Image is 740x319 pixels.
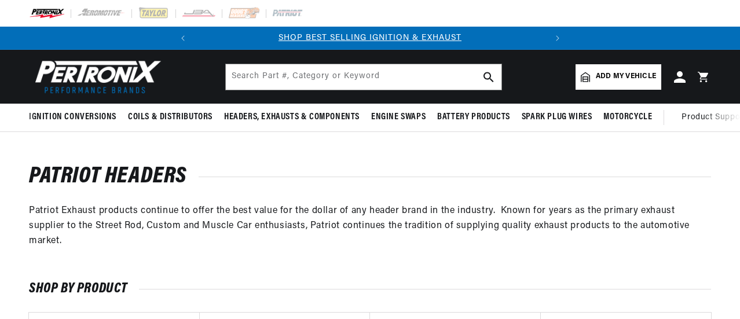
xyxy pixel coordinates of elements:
[122,104,218,131] summary: Coils & Distributors
[437,111,510,123] span: Battery Products
[29,167,711,186] h1: Patriot Headers
[29,57,162,97] img: Pertronix
[171,27,195,50] button: Translation missing: en.sections.announcements.previous_announcement
[596,71,656,82] span: Add my vehicle
[279,34,461,42] a: SHOP BEST SELLING IGNITION & EXHAUST
[516,104,598,131] summary: Spark Plug Wires
[29,104,122,131] summary: Ignition Conversions
[29,204,711,248] p: Patriot Exhaust products continue to offer the best value for the dollar of any header brand in t...
[29,283,711,295] h2: SHOP BY PRODUCT
[128,111,213,123] span: Coils & Distributors
[431,104,516,131] summary: Battery Products
[218,104,365,131] summary: Headers, Exhausts & Components
[522,111,592,123] span: Spark Plug Wires
[365,104,431,131] summary: Engine Swaps
[576,64,661,90] a: Add my vehicle
[195,32,546,45] div: 1 of 2
[598,104,658,131] summary: Motorcycle
[224,111,360,123] span: Headers, Exhausts & Components
[546,27,569,50] button: Translation missing: en.sections.announcements.next_announcement
[603,111,652,123] span: Motorcycle
[226,64,501,90] input: Search Part #, Category or Keyword
[371,111,426,123] span: Engine Swaps
[195,32,546,45] div: Announcement
[29,111,116,123] span: Ignition Conversions
[476,64,501,90] button: search button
